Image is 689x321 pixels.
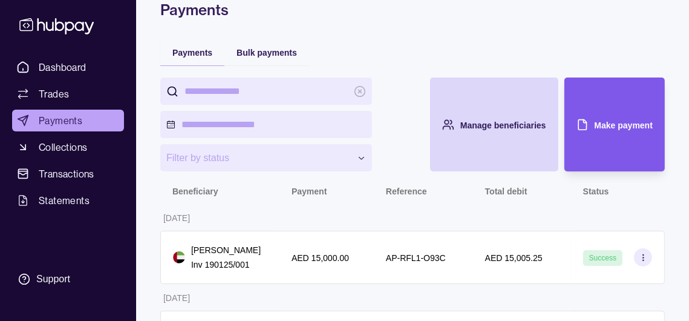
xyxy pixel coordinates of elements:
[39,113,82,128] span: Payments
[564,78,665,171] button: Make payment
[292,187,327,196] p: Payment
[39,87,69,101] span: Trades
[36,273,70,286] div: Support
[595,121,653,130] span: Make payment
[173,251,185,263] img: ae
[39,167,94,181] span: Transactions
[39,140,87,154] span: Collections
[485,187,527,196] p: Total debit
[12,163,124,185] a: Transactions
[430,78,558,171] button: Manage beneficiaries
[184,78,348,105] input: search
[589,254,616,262] span: Success
[237,48,297,58] span: Bulk payments
[386,253,446,263] p: AP-RFL1-O93C
[460,121,546,130] span: Manage beneficiaries
[485,253,543,263] p: AED 15,005.25
[172,48,212,58] span: Payments
[39,193,90,208] span: Statements
[12,190,124,211] a: Statements
[12,266,124,292] a: Support
[12,136,124,158] a: Collections
[12,110,124,131] a: Payments
[12,56,124,78] a: Dashboard
[386,187,427,196] p: Reference
[163,293,190,303] p: [DATE]
[191,243,261,257] p: [PERSON_NAME]
[292,253,349,263] p: AED 15,000.00
[172,187,218,196] p: Beneficiary
[191,258,261,271] p: Inv 190125/001
[39,60,87,74] span: Dashboard
[163,213,190,223] p: [DATE]
[583,187,609,196] p: Status
[12,83,124,105] a: Trades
